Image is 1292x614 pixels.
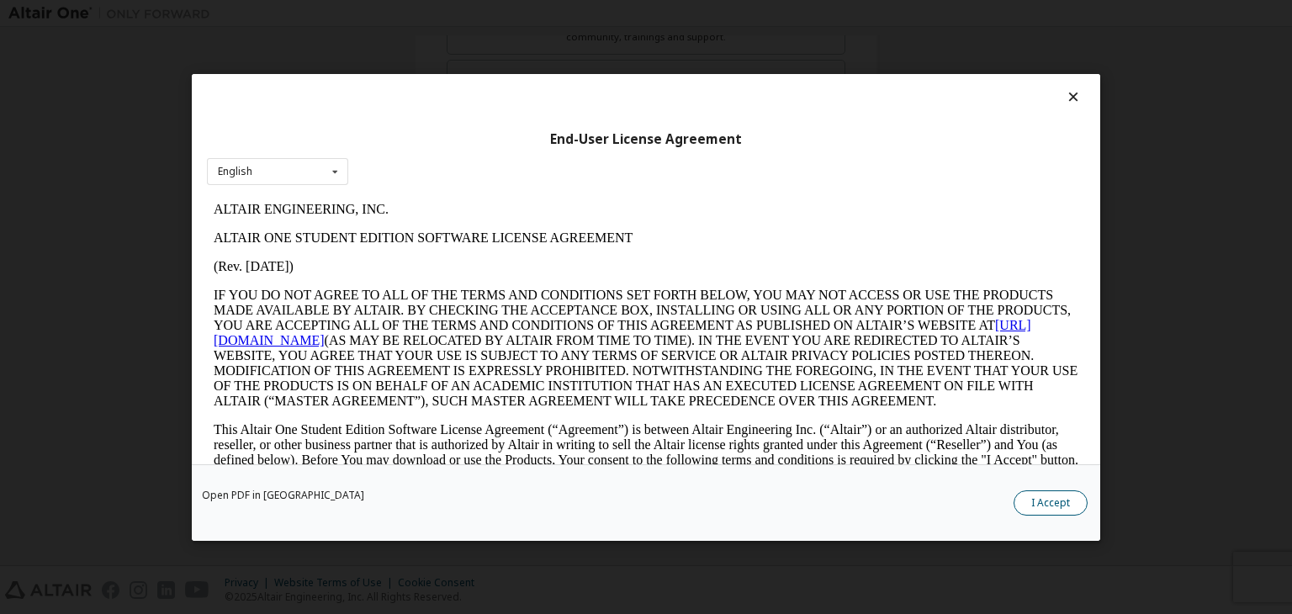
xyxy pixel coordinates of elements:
div: End-User License Agreement [207,130,1085,147]
div: English [218,167,252,177]
p: IF YOU DO NOT AGREE TO ALL OF THE TERMS AND CONDITIONS SET FORTH BELOW, YOU MAY NOT ACCESS OR USE... [7,93,871,214]
p: (Rev. [DATE]) [7,64,871,79]
a: [URL][DOMAIN_NAME] [7,123,824,152]
p: ALTAIR ENGINEERING, INC. [7,7,871,22]
p: This Altair One Student Edition Software License Agreement (“Agreement”) is between Altair Engine... [7,227,871,288]
a: Open PDF in [GEOGRAPHIC_DATA] [202,490,364,500]
p: ALTAIR ONE STUDENT EDITION SOFTWARE LICENSE AGREEMENT [7,35,871,50]
button: I Accept [1014,490,1088,516]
